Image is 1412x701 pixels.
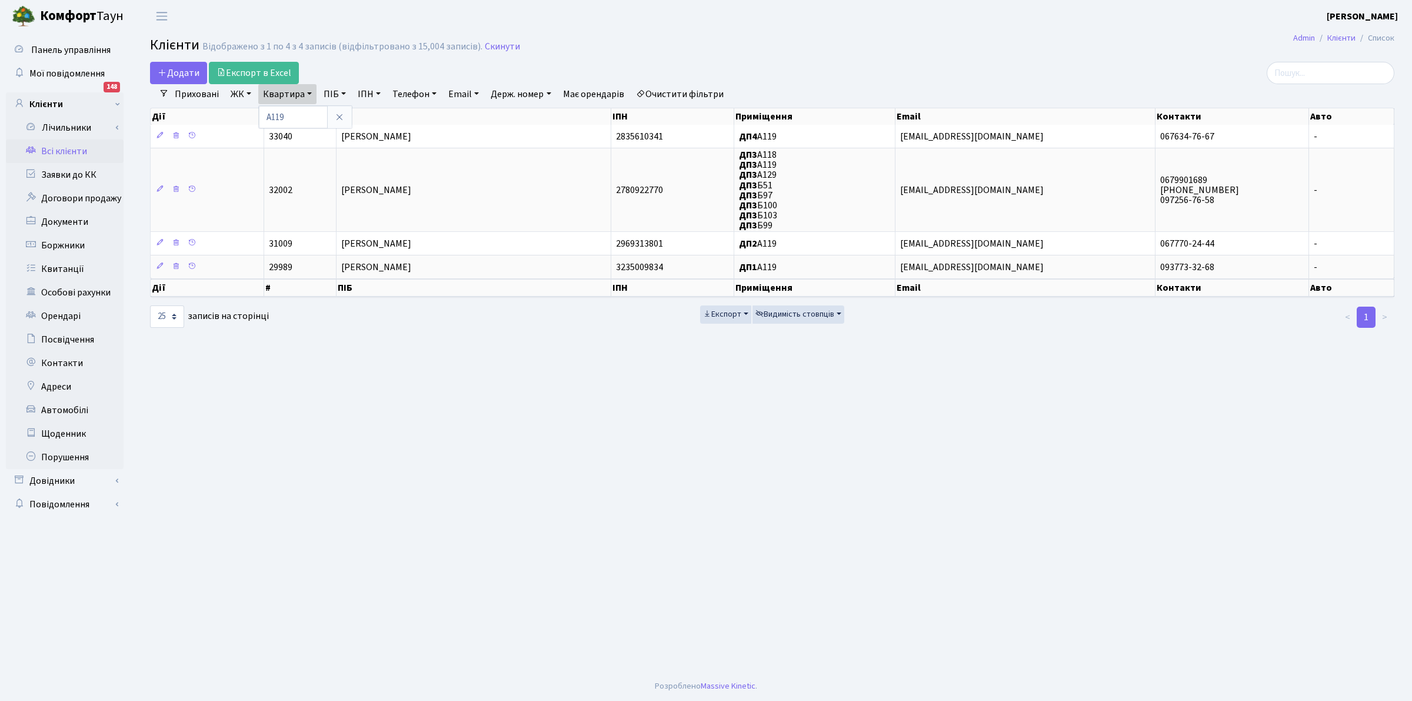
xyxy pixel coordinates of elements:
[895,279,1155,297] th: Email
[739,219,757,232] b: ДП3
[158,67,199,79] span: Додати
[752,305,844,324] button: Видимість стовпців
[739,237,757,250] b: ДП2
[616,237,663,250] span: 2969313801
[6,163,124,187] a: Заявки до КК
[104,82,120,92] div: 148
[388,84,441,104] a: Телефон
[1314,261,1317,274] span: -
[1155,279,1309,297] th: Контакти
[1160,174,1239,207] span: 0679901689 [PHONE_NUMBER] 097256-76-58
[269,237,292,250] span: 31009
[739,179,757,192] b: ДП3
[739,169,757,182] b: ДП3
[341,237,411,250] span: [PERSON_NAME]
[1314,237,1317,250] span: -
[616,130,663,143] span: 2835610341
[6,187,124,210] a: Договори продажу
[6,210,124,234] a: Документи
[151,279,264,297] th: Дії
[31,44,111,57] span: Панель управління
[269,261,292,274] span: 29989
[319,84,351,104] a: ПІБ
[1276,26,1412,51] nav: breadcrumb
[739,261,757,274] b: ДП1
[147,6,176,26] button: Переключити навігацію
[226,84,256,104] a: ЖК
[739,130,777,143] span: А119
[202,41,482,52] div: Відображено з 1 по 4 з 4 записів (відфільтровано з 15,004 записів).
[1314,130,1317,143] span: -
[341,261,411,274] span: [PERSON_NAME]
[341,130,411,143] span: [PERSON_NAME]
[40,6,124,26] span: Таун
[734,108,895,125] th: Приміщення
[558,84,629,104] a: Має орендарів
[1160,237,1214,250] span: 067770-24-44
[895,108,1155,125] th: Email
[6,92,124,116] a: Клієнти
[1267,62,1394,84] input: Пошук...
[739,199,757,212] b: ДП3
[6,469,124,493] a: Довідники
[150,62,207,84] a: Додати
[6,375,124,398] a: Адреси
[1327,9,1398,24] a: [PERSON_NAME]
[269,130,292,143] span: 33040
[264,279,337,297] th: #
[900,184,1044,197] span: [EMAIL_ADDRESS][DOMAIN_NAME]
[258,84,317,104] a: Квартира
[40,6,96,25] b: Комфорт
[341,184,411,197] span: [PERSON_NAME]
[1309,279,1394,297] th: Авто
[1160,130,1214,143] span: 067634-76-67
[616,184,663,197] span: 2780922770
[29,67,105,80] span: Мої повідомлення
[703,308,741,320] span: Експорт
[170,84,224,104] a: Приховані
[337,279,611,297] th: ПІБ
[1155,108,1309,125] th: Контакти
[755,308,834,320] span: Видимість стовпців
[150,305,269,328] label: записів на сторінці
[900,237,1044,250] span: [EMAIL_ADDRESS][DOMAIN_NAME]
[6,493,124,516] a: Повідомлення
[6,281,124,304] a: Особові рахунки
[611,108,734,125] th: ІПН
[6,328,124,351] a: Посвідчення
[444,84,484,104] a: Email
[150,305,184,328] select: записів на сторінці
[739,148,757,161] b: ДП3
[1293,32,1315,44] a: Admin
[701,680,755,692] a: Massive Kinetic
[6,304,124,328] a: Орендарі
[150,35,199,55] span: Клієнти
[6,446,124,469] a: Порушення
[1327,10,1398,23] b: [PERSON_NAME]
[739,209,757,222] b: ДП3
[6,422,124,446] a: Щоденник
[631,84,728,104] a: Очистити фільтри
[353,84,385,104] a: ІПН
[486,84,555,104] a: Держ. номер
[900,261,1044,274] span: [EMAIL_ADDRESS][DOMAIN_NAME]
[6,351,124,375] a: Контакти
[6,398,124,422] a: Автомобілі
[14,116,124,139] a: Лічильники
[739,158,757,171] b: ДП3
[151,108,264,125] th: Дії
[6,257,124,281] a: Квитанції
[616,261,663,274] span: 3235009834
[6,234,124,257] a: Боржники
[611,279,734,297] th: ІПН
[6,62,124,85] a: Мої повідомлення148
[1356,32,1394,45] li: Список
[337,108,611,125] th: ПІБ
[739,237,777,250] span: А119
[734,279,895,297] th: Приміщення
[485,41,520,52] a: Скинути
[655,680,757,693] div: Розроблено .
[739,130,757,143] b: ДП4
[739,148,777,232] span: А118 А119 А129 Б51 Б97 Б100 Б103 Б99
[1314,184,1317,197] span: -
